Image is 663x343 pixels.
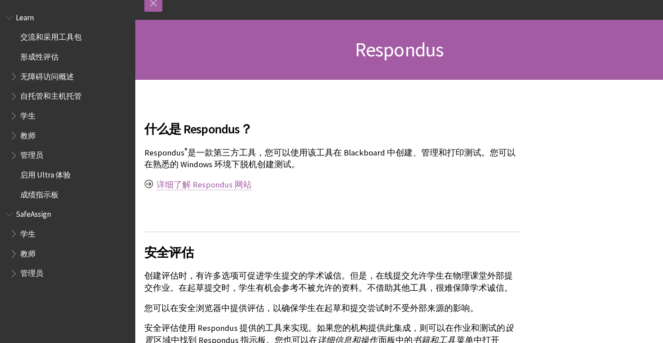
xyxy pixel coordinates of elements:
span: 教师 [20,128,36,140]
span: Respondus [355,37,444,62]
span: 启用 Ultra 体验 [20,167,71,179]
span: 自托管和主机托管 [20,89,82,101]
span: 教师 [20,246,36,258]
span: 管理员 [20,266,43,278]
span: 形成性评估 [20,49,59,61]
span: 管理员 [20,148,43,160]
span: ® [184,146,188,154]
p: 创建评估时，有许多选项可促进学生提交的学术诚信。但是，在线提交允许学生在物理课堂外部提交作业。在起草提交时，学生有机会参考不被允许的资料。不借助其他工具，很难保障学术诚信。 [144,270,520,293]
span: 学生 [20,108,36,120]
span: SafeAssign [16,207,51,219]
h2: 安全评估 [144,232,520,262]
span: 学生 [20,226,36,238]
span: 无障碍访问概述 [20,69,74,81]
span: Learn [16,10,34,22]
span: 成绩指示板 [20,187,59,199]
h2: 什么是 Respondus？ [144,109,520,138]
span: 交流和采用工具包 [20,30,82,42]
nav: Book outline for Blackboard SafeAssign [5,207,130,281]
p: Respondus 是一款第三方工具，您可以使用该工具在 Blackboard 中创建、管理和打印测试。您可以在熟悉的 Windows 环境下脱机创建测试。 [144,147,520,170]
a: 详细了解 Respondus 网站 [157,179,252,190]
p: 您可以在安全浏览器中提供评估，以确保学生在起草和提交尝试时不受外部来源的影响。 [144,302,520,314]
nav: Book outline for Blackboard Learn Help [5,10,130,202]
